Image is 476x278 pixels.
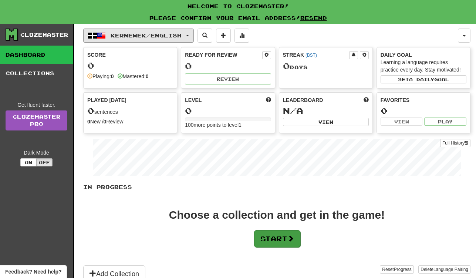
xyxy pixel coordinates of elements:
[283,105,303,116] span: N/A
[169,209,385,221] div: Choose a collection and get in the game!
[87,105,94,116] span: 0
[380,265,413,274] button: ResetProgress
[87,96,126,104] span: Played [DATE]
[440,139,470,147] button: Full History
[87,118,173,125] div: New / Review
[283,118,369,126] button: View
[20,158,37,166] button: On
[433,267,468,272] span: Language Pairing
[381,96,466,104] div: Favorites
[185,73,271,85] button: Review
[185,62,271,71] div: 0
[305,53,317,58] a: (BST)
[198,29,212,43] button: Search sentences
[36,158,53,166] button: Off
[111,73,114,79] strong: 0
[146,73,149,79] strong: 0
[381,75,466,83] button: Seta dailygoal
[104,119,107,125] strong: 0
[424,118,466,126] button: Play
[283,61,290,71] span: 0
[6,101,67,109] div: Get fluent faster.
[185,51,262,59] div: Ready for Review
[5,268,61,275] span: Open feedback widget
[87,73,114,80] div: Playing:
[87,51,173,59] div: Score
[266,96,271,104] span: Score more points to level up
[87,61,173,70] div: 0
[381,106,466,115] div: 0
[283,62,369,71] div: Day s
[185,96,202,104] span: Level
[83,183,470,191] p: In Progress
[394,267,412,272] span: Progress
[418,265,470,274] button: DeleteLanguage Pairing
[185,106,271,115] div: 0
[283,51,349,59] div: Streak
[381,51,466,59] div: Daily Goal
[20,31,68,39] div: Clozemaster
[216,29,231,43] button: Add sentence to collection
[283,96,323,104] span: Leaderboard
[381,59,466,73] div: Learning a language requires practice every day. Stay motivated!
[118,73,149,80] div: Mastered:
[381,118,423,126] button: View
[409,77,434,82] span: a daily
[254,230,300,247] button: Start
[300,15,327,21] a: Resend
[185,121,271,129] div: 100 more points to level 1
[111,32,182,39] span: Kernewek / English
[234,29,249,43] button: More stats
[364,96,369,104] span: This week in points, UTC
[83,29,194,43] button: Kernewek/English
[87,119,90,125] strong: 0
[87,106,173,116] div: sentences
[6,149,67,156] div: Dark Mode
[6,110,67,130] a: ClozemasterPro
